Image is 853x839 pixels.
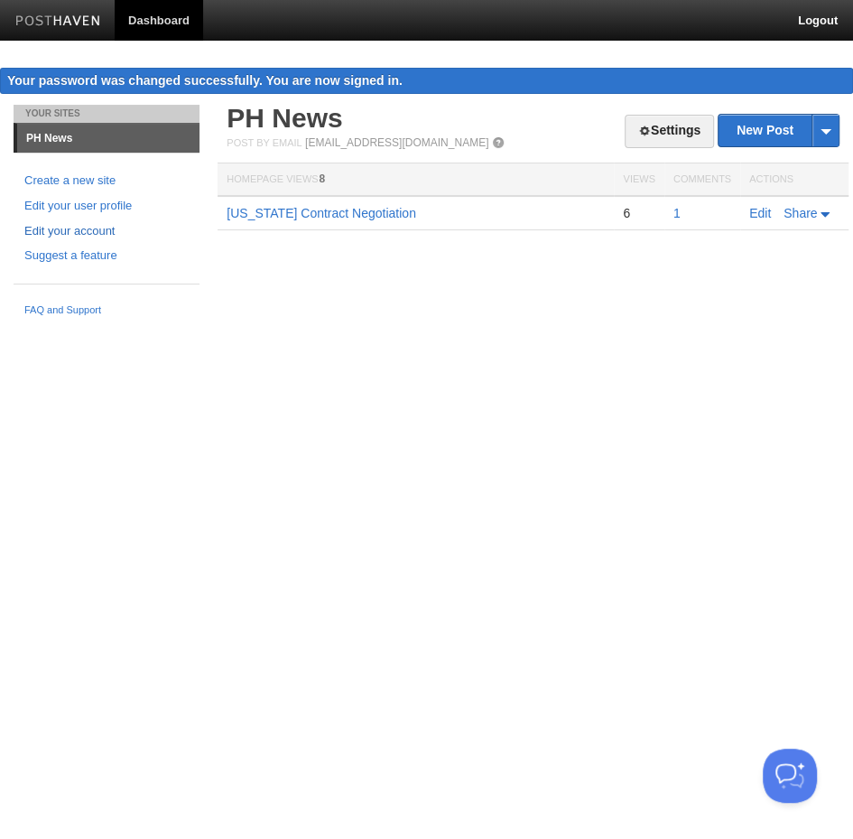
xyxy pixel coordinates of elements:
[24,222,189,241] a: Edit your account
[664,163,740,197] th: Comments
[15,15,101,29] img: Posthaven-bar
[227,103,342,133] a: PH News
[24,197,189,216] a: Edit your user profile
[305,136,488,149] a: [EMAIL_ADDRESS][DOMAIN_NAME]
[740,163,848,197] th: Actions
[623,205,654,221] div: 6
[227,137,301,148] span: Post by Email
[763,749,817,803] iframe: Help Scout Beacon - Open
[227,206,416,220] a: [US_STATE] Contract Negotiation
[749,206,771,220] a: Edit
[320,172,326,185] span: 8
[24,303,189,319] a: FAQ and Support
[14,105,199,123] li: Your Sites
[218,163,614,197] th: Homepage Views
[24,172,189,191] a: Create a new site
[24,247,189,266] a: Suggest a feature
[673,206,681,220] a: 1
[17,124,199,153] a: PH News
[719,115,839,146] a: New Post
[625,115,714,148] a: Settings
[614,163,663,197] th: Views
[783,206,817,220] span: Share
